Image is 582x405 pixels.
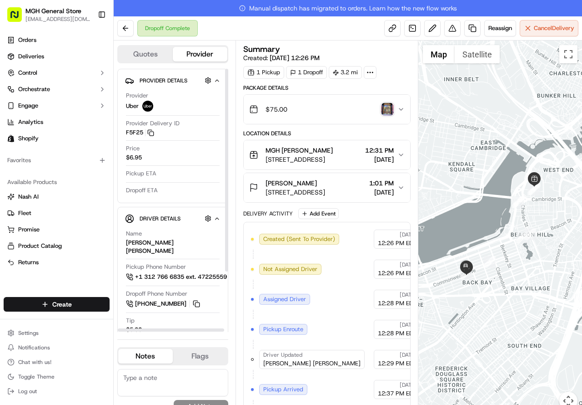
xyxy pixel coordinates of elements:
span: 12:26 PM EDT [378,239,416,247]
img: photo_proof_of_delivery image [381,103,394,116]
button: Provider [173,47,227,62]
span: 12:29 PM EDT [378,359,416,368]
button: [EMAIL_ADDRESS][DOMAIN_NAME] [25,15,90,23]
span: $6.95 [126,154,142,162]
a: +1 312 766 6835 ext. 47225559 [126,272,242,282]
div: 7 [460,267,472,279]
button: [PHONE_NUMBER] [126,299,201,309]
a: Nash AI [7,193,106,201]
span: Control [18,69,37,77]
img: Shopify logo [7,135,15,142]
button: F5F25 [126,128,154,137]
span: Created: [243,53,320,62]
button: Add Event [298,208,339,219]
span: 12:31 PM [365,146,394,155]
span: Nash AI [18,193,39,201]
div: Delivery Activity [243,210,293,217]
span: Settings [18,329,39,337]
button: Show street map [423,45,455,63]
span: Orders [18,36,36,44]
a: Product Catalog [7,242,106,250]
div: 3.2 mi [329,66,362,79]
span: 1:01 PM [369,179,394,188]
div: Available Products [4,175,110,190]
button: $75.00photo_proof_of_delivery image [244,95,410,124]
span: Pickup Enroute [263,325,303,333]
a: Promise [7,226,106,234]
div: 5 [524,228,536,240]
span: Not Assigned Driver [263,265,317,273]
button: Log out [4,385,110,398]
span: [DATE] [400,321,416,328]
div: [PERSON_NAME] [PERSON_NAME] [126,239,220,255]
div: 1 [516,231,528,243]
span: [DATE] [400,231,416,238]
span: [PHONE_NUMBER] [135,300,186,308]
span: +1 312 766 6835 ext. 47225559 [135,273,227,281]
div: 1 Pickup [243,66,284,79]
span: Promise [18,226,40,234]
span: Price [126,144,140,153]
button: Product Catalog [4,239,110,253]
span: [DATE] [400,291,416,298]
span: Dropoff Phone Number [126,290,187,298]
span: Tip [126,317,135,325]
button: MGH [PERSON_NAME][STREET_ADDRESS]12:31 PM[DATE] [244,140,410,169]
button: Settings [4,327,110,339]
span: Chat with us! [18,359,51,366]
button: Engage [4,98,110,113]
div: 3 [529,183,541,195]
span: Pickup Phone Number [126,263,186,271]
span: MGH [PERSON_NAME] [266,146,333,155]
span: Engage [18,102,38,110]
img: uber-new-logo.jpeg [142,101,153,112]
a: Returns [7,258,106,267]
span: Returns [18,258,39,267]
div: Location Details [243,130,411,137]
span: Pickup Arrived [263,385,303,394]
span: 12:26 PM EDT [378,269,416,277]
button: Nash AI [4,190,110,204]
button: Fleet [4,206,110,220]
span: Name [126,230,142,238]
span: [STREET_ADDRESS] [266,188,325,197]
div: Package Details [243,84,411,92]
span: [DATE] [365,155,394,164]
a: Fleet [7,209,106,217]
button: Notes [118,349,173,364]
span: Created (Sent To Provider) [263,235,335,243]
button: Orchestrate [4,82,110,97]
span: Pickup ETA [126,169,156,178]
span: [PERSON_NAME] [266,179,317,188]
button: Returns [4,255,110,270]
span: Log out [18,388,37,395]
span: [DATE] 12:26 PM [270,54,320,62]
span: Manual dispatch has migrated to orders. Learn how the new flow works [239,4,457,13]
span: Orchestrate [18,85,50,93]
button: Provider Details [125,73,221,88]
span: Fleet [18,209,31,217]
span: Assigned Driver [263,295,306,303]
span: Provider [126,92,148,100]
span: $75.00 [266,105,287,114]
span: Dropoff ETA [126,186,158,195]
button: Reassign [484,20,516,36]
button: Promise [4,222,110,237]
div: 2 [512,196,524,208]
span: Reassign [488,24,512,32]
span: [PERSON_NAME] [PERSON_NAME] [263,359,361,368]
span: Provider Details [140,77,187,84]
span: [STREET_ADDRESS] [266,155,333,164]
a: Orders [4,33,110,47]
span: Product Catalog [18,242,62,250]
div: Favorites [4,153,110,168]
span: Shopify [18,134,39,143]
h3: Summary [243,45,280,53]
button: MGH General Store[EMAIL_ADDRESS][DOMAIN_NAME] [4,4,94,26]
div: 1 Dropoff [286,66,327,79]
span: 12:28 PM EDT [378,329,416,338]
button: Flags [173,349,227,364]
